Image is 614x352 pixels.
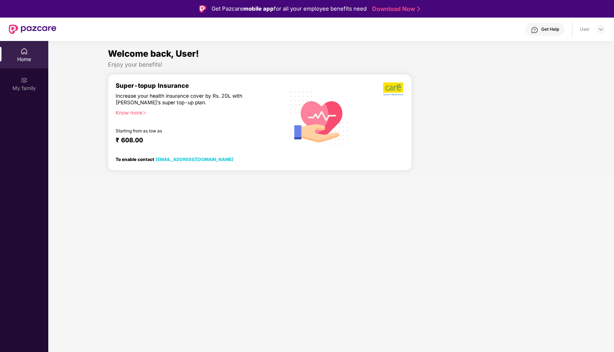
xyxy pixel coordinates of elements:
[20,76,28,84] img: svg+xml;base64,PHN2ZyB3aWR0aD0iMjAiIGhlaWdodD0iMjAiIHZpZXdCb3g9IjAgMCAyMCAyMCIgZmlsbD0ibm9uZSIgeG...
[20,48,28,55] img: svg+xml;base64,PHN2ZyBpZD0iSG9tZSIgeG1sbnM9Imh0dHA6Ly93d3cudzMub3JnLzIwMDAvc3ZnIiB3aWR0aD0iMjAiIG...
[108,61,555,68] div: Enjoy your benefits!
[116,93,252,106] div: Increase your health insurance cover by Rs. 20L with [PERSON_NAME]’s super top-up plan.
[116,109,280,115] div: Know more
[142,111,146,115] span: right
[243,5,274,12] strong: mobile app
[372,5,418,13] a: Download Now
[211,4,367,13] div: Get Pazcare for all your employee benefits need
[383,82,404,96] img: b5dec4f62d2307b9de63beb79f102df3.png
[108,48,199,59] span: Welcome back, User!
[580,26,590,32] div: User
[156,157,233,162] a: [EMAIL_ADDRESS][DOMAIN_NAME]
[541,26,559,32] div: Get Help
[116,157,233,162] div: To enable contact
[116,128,253,134] div: Starting from as low as
[598,26,604,32] img: svg+xml;base64,PHN2ZyBpZD0iRHJvcGRvd24tMzJ4MzIiIHhtbG5zPSJodHRwOi8vd3d3LnczLm9yZy8yMDAwL3N2ZyIgd2...
[116,82,284,89] div: Super-topup Insurance
[531,26,538,34] img: svg+xml;base64,PHN2ZyBpZD0iSGVscC0zMngzMiIgeG1sbnM9Imh0dHA6Ly93d3cudzMub3JnLzIwMDAvc3ZnIiB3aWR0aD...
[417,5,420,13] img: Stroke
[285,82,355,153] img: svg+xml;base64,PHN2ZyB4bWxucz0iaHR0cDovL3d3dy53My5vcmcvMjAwMC9zdmciIHhtbG5zOnhsaW5rPSJodHRwOi8vd3...
[116,136,277,145] div: ₹ 608.00
[9,25,56,34] img: New Pazcare Logo
[199,5,206,12] img: Logo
